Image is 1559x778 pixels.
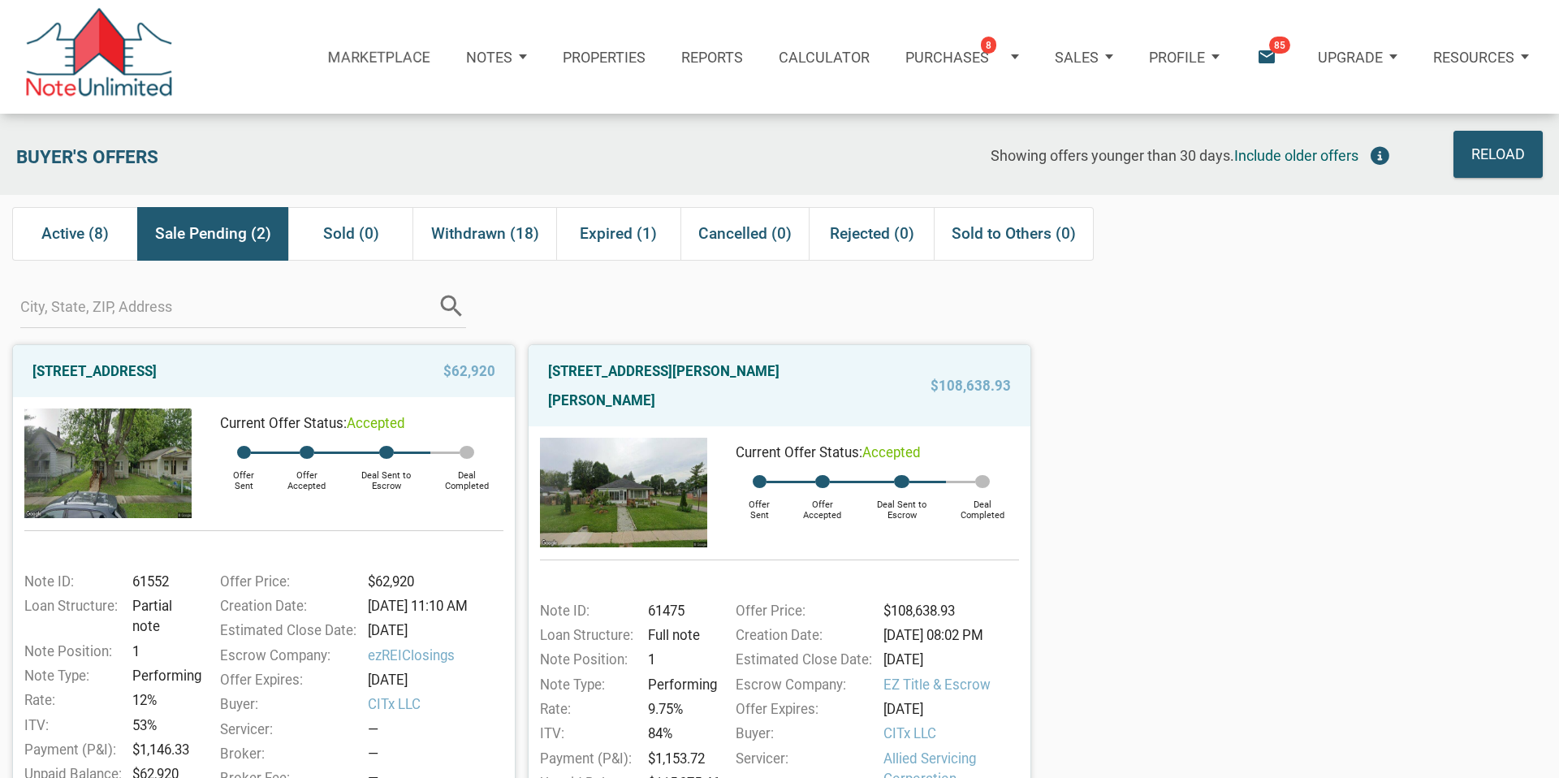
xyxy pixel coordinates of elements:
p: Calculator [779,49,870,66]
span: Showing offers younger than 30 days. [991,147,1234,164]
a: Sales [1037,21,1131,93]
a: Profile [1131,21,1237,93]
p: Sales [1055,49,1099,66]
input: City, State, ZIP, Address [20,284,437,328]
span: EZ Title & Escrow [883,675,1027,695]
div: Buyer: [212,694,361,715]
div: 1 [127,642,201,662]
div: Rate: [16,690,127,711]
div: Escrow Company: [212,646,361,666]
div: [DATE] 11:10 AM [362,596,512,616]
button: Upgrade [1300,28,1415,86]
span: accepted [347,415,405,431]
div: Offer Price: [212,572,361,592]
a: Calculator [761,21,887,93]
div: [DATE] [878,699,1027,720]
div: 9.75% [642,699,716,720]
div: ITV: [532,724,642,744]
p: Reports [681,49,743,66]
div: Buyer's Offers [8,131,471,178]
span: Current Offer Status: [736,444,862,460]
span: ezREIClosings [368,646,512,666]
span: 8 [981,37,996,54]
span: Active (8) [41,219,109,249]
button: Marketplace [310,21,448,93]
div: $1,146.33 [127,740,201,760]
p: Properties [563,49,646,66]
div: Deal Completed [946,488,1019,521]
div: 1 [642,650,716,670]
span: Sold (0) [323,219,379,249]
div: Cancelled (0) [680,207,809,261]
p: Notes [466,49,512,66]
button: Sales [1037,28,1131,86]
div: Note Type: [532,675,642,695]
div: $1,153.72 [642,749,716,769]
div: Active (8) [12,207,137,261]
div: Buyer: [728,724,877,744]
div: Rejected (0) [809,207,934,261]
img: NoteUnlimited [24,8,174,106]
div: Rate: [532,699,642,720]
div: Performing [127,666,201,686]
div: Sold to Others (0) [934,207,1094,261]
button: Notes [448,28,545,86]
div: 61475 [642,601,716,621]
span: Include older offers [1234,147,1358,164]
div: Payment (P&I): [16,740,127,760]
button: Resources [1415,28,1547,86]
div: — [368,720,512,740]
div: Offer Price: [728,601,877,621]
a: [STREET_ADDRESS][PERSON_NAME][PERSON_NAME] [548,357,867,415]
div: Withdrawn (18) [412,207,555,261]
div: Full note [642,625,716,646]
div: Performing [642,675,716,695]
i: email [1255,46,1277,68]
div: Offer Accepted [271,459,343,492]
span: $108,638.93 [931,371,1011,400]
span: Expired (1) [580,219,657,249]
div: [DATE] [362,670,512,690]
span: CITx LLC [368,694,512,715]
div: 61552 [127,572,201,592]
div: Note Type: [16,666,127,686]
div: $62,920 [362,572,512,592]
div: Creation Date: [728,625,877,646]
img: 570179 [540,438,707,547]
p: Marketplace [328,49,430,66]
span: Rejected (0) [830,219,914,249]
a: Properties [545,21,663,93]
div: 12% [127,690,201,711]
button: Profile [1131,28,1237,86]
a: Resources [1415,21,1547,93]
div: Expired (1) [556,207,681,261]
div: Estimated Close Date: [728,650,877,670]
div: ITV: [16,715,127,736]
div: Note ID: [532,601,642,621]
div: — [368,744,512,764]
a: Purchases8 [887,21,1037,93]
div: Note Position: [532,650,642,670]
p: Purchases [905,49,989,66]
div: Sold (0) [288,207,413,261]
span: Withdrawn (18) [431,219,539,249]
span: Sale Pending (2) [155,219,271,249]
div: Offer Accepted [787,488,858,521]
div: Payment (P&I): [532,749,642,769]
span: 85 [1269,37,1290,54]
div: Servicer: [212,720,361,740]
p: Upgrade [1318,49,1383,66]
p: Resources [1433,49,1514,66]
span: Current Offer Status: [220,415,347,431]
span: CITx LLC [883,724,1027,744]
div: 53% [127,715,201,736]
div: Estimated Close Date: [212,620,361,641]
div: [DATE] [878,650,1027,670]
div: Note ID: [16,572,127,592]
span: Sold to Others (0) [952,219,1076,249]
span: $62,920 [443,357,495,386]
div: $108,638.93 [878,601,1027,621]
a: Upgrade [1300,21,1415,93]
a: Notes [448,21,545,93]
div: Broker: [212,744,361,764]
